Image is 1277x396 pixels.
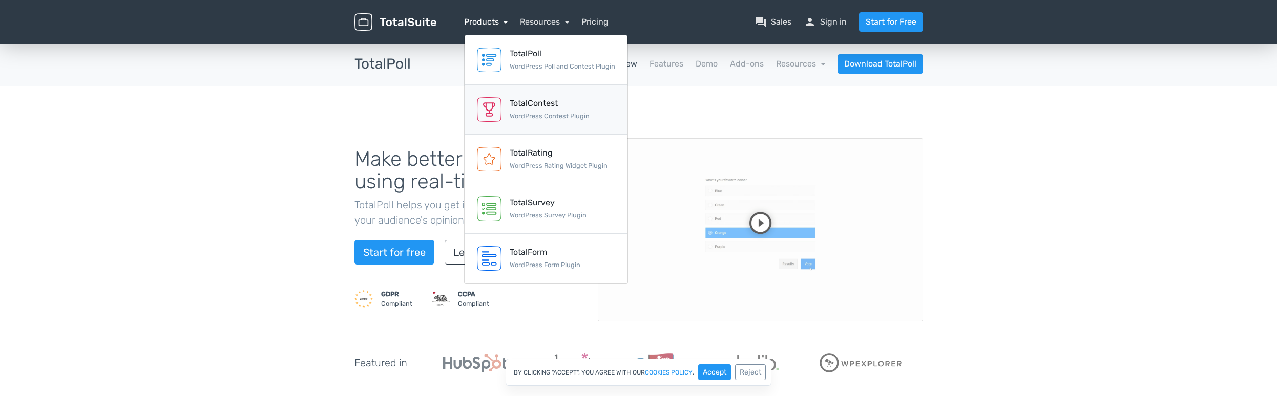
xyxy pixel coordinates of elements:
[645,369,693,376] a: cookies policy
[510,48,615,60] div: TotalPoll
[431,290,450,308] img: CCPA
[804,16,816,28] span: person
[381,290,399,298] strong: GDPR
[458,289,489,309] small: Compliant
[548,353,593,373] img: ElegantThemes
[354,290,373,308] img: GDPR
[510,147,608,159] div: TotalRating
[510,112,590,120] small: WordPress Contest Plugin
[698,364,731,380] button: Accept
[465,85,627,135] a: TotalContest WordPress Contest Plugin
[445,240,516,265] a: Learn more
[477,97,501,122] img: TotalContest
[696,58,718,70] a: Demo
[804,16,847,28] a: personSign in
[477,196,501,221] img: TotalSurvey
[465,234,627,283] a: TotalForm WordPress Form Plugin
[465,184,627,234] a: TotalSurvey WordPress Survey Plugin
[735,364,766,380] button: Reject
[443,354,507,372] img: Hubspot
[464,17,508,27] a: Products
[354,13,436,31] img: TotalSuite for WordPress
[634,353,674,373] img: WPLift
[776,59,825,69] a: Resources
[510,97,590,109] div: TotalContest
[506,359,771,386] div: By clicking "Accept", you agree with our .
[458,290,475,298] strong: CCPA
[859,12,923,32] a: Start for Free
[381,289,412,309] small: Compliant
[650,58,683,70] a: Features
[477,147,501,171] img: TotalRating
[477,246,501,271] img: TotalForm
[354,357,407,368] h5: Featured in
[354,56,411,72] h3: TotalPoll
[820,353,903,372] img: WPExplorer
[354,148,582,193] h1: Make better decisions, using real-time insights
[520,17,569,27] a: Resources
[465,35,627,85] a: TotalPoll WordPress Poll and Contest Plugin
[354,197,582,228] p: TotalPoll helps you get insights and understand your audience's opinions better using polls.
[755,16,767,28] span: question_answer
[510,62,615,70] small: WordPress Poll and Contest Plugin
[510,246,580,258] div: TotalForm
[730,58,764,70] a: Add-ons
[838,54,923,74] a: Download TotalPoll
[510,211,587,219] small: WordPress Survey Plugin
[510,261,580,269] small: WordPress Form Plugin
[510,162,608,169] small: WordPress Rating Widget Plugin
[354,240,434,265] a: Start for free
[715,355,779,370] img: Colorlib
[465,135,627,184] a: TotalRating WordPress Rating Widget Plugin
[477,48,501,72] img: TotalPoll
[755,16,791,28] a: question_answerSales
[581,16,609,28] a: Pricing
[510,196,587,209] div: TotalSurvey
